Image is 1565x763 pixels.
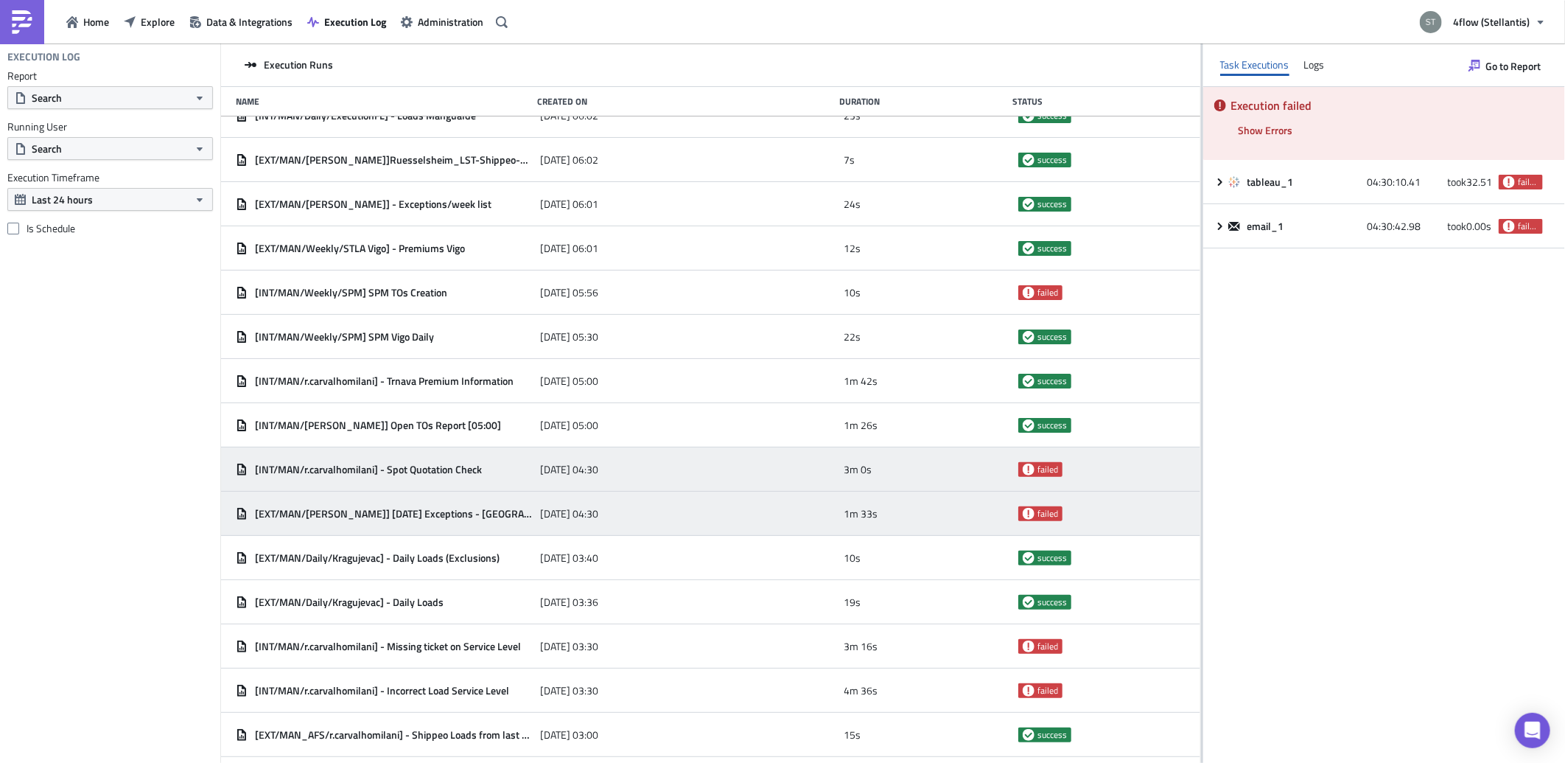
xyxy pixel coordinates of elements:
[1037,287,1058,299] span: failed
[255,596,444,609] span: [EXT/MAN/Daily/Kragujevac] - Daily Loads
[7,50,80,63] h4: Execution Log
[182,10,300,33] button: Data & Integrations
[844,419,878,432] span: 1m 26s
[1023,464,1034,475] span: failed
[255,507,533,520] span: [EXT/MAN/[PERSON_NAME]] [DATE] Exceptions - [GEOGRAPHIC_DATA]
[540,286,598,299] span: [DATE] 05:56
[59,10,116,33] button: Home
[255,242,465,255] span: [EXT/MAN/Weekly/STLA Vigo] - Premiums Vigo
[236,96,531,107] div: Name
[1037,464,1058,475] span: failed
[1023,331,1034,343] span: success
[1037,154,1067,166] span: success
[32,192,93,207] span: Last 24 hours
[1453,14,1530,29] span: 4flow (Stellantis)
[1503,220,1515,232] span: failed
[1037,198,1067,210] span: success
[1485,58,1541,74] span: Go to Report
[844,640,878,653] span: 3m 16s
[255,728,533,742] span: [EXT/MAN_AFS/r.carvalhomilani] - Shippeo Loads from last week
[300,10,393,33] button: Execution Log
[7,120,213,133] label: Running User
[1012,96,1178,107] div: Status
[844,330,861,344] span: 22s
[141,14,175,29] span: Explore
[540,242,598,255] span: [DATE] 06:01
[540,419,598,432] span: [DATE] 05:00
[1247,220,1286,233] span: email_1
[1023,154,1034,166] span: success
[844,153,855,167] span: 7s
[1518,220,1538,232] span: failed
[255,374,514,388] span: [INT/MAN/r.carvalhomilani] - Trnava Premium Information
[1239,122,1293,138] span: Show Errors
[844,286,861,299] span: 10s
[1231,119,1300,142] button: Show Errors
[1037,552,1067,564] span: success
[538,96,833,107] div: Created On
[1037,685,1058,697] span: failed
[839,96,1005,107] div: Duration
[844,109,861,122] span: 23s
[1515,713,1550,748] div: Open Intercom Messenger
[540,640,598,653] span: [DATE] 03:30
[540,728,598,742] span: [DATE] 03:00
[1247,175,1296,189] span: tableau_1
[1418,10,1443,35] img: Avatar
[324,14,386,29] span: Execution Log
[844,684,878,697] span: 4m 36s
[540,684,598,697] span: [DATE] 03:30
[1367,169,1440,195] div: 04:30:10.41
[7,69,213,83] label: Report
[1037,243,1067,254] span: success
[255,286,447,299] span: [INT/MAN/Weekly/SPM] SPM TOs Creation
[540,463,598,476] span: [DATE] 04:30
[540,153,598,167] span: [DATE] 06:02
[1037,641,1058,652] span: failed
[540,507,598,520] span: [DATE] 04:30
[32,90,62,105] span: Search
[1023,685,1034,697] span: failed
[1023,641,1034,652] span: failed
[844,242,861,255] span: 12s
[1448,213,1492,240] div: took 0.00 s
[255,640,521,653] span: [INT/MAN/r.carvalhomilani] - Missing ticket on Service Level
[1023,243,1034,254] span: success
[1023,198,1034,210] span: success
[1037,508,1058,520] span: failed
[1037,729,1067,741] span: success
[1037,419,1067,431] span: success
[844,551,861,565] span: 10s
[1023,375,1034,387] span: success
[255,463,482,476] span: [INT/MAN/r.carvalhomilani] - Spot Quotation Check
[1220,54,1289,76] div: Task Executions
[393,10,491,33] button: Administration
[1023,287,1034,299] span: failed
[116,10,182,33] button: Explore
[540,330,598,344] span: [DATE] 05:30
[1231,100,1554,111] h5: Execution failed
[32,141,62,156] span: Search
[1023,508,1034,520] span: failed
[540,374,598,388] span: [DATE] 05:00
[1448,169,1492,195] div: took 32.51 s
[1023,596,1034,608] span: success
[255,419,501,432] span: [INT/MAN/[PERSON_NAME]] Open TOs Report [05:00]
[7,188,213,211] button: Last 24 hours
[844,507,878,520] span: 1m 33s
[540,551,598,565] span: [DATE] 03:40
[1023,419,1034,431] span: success
[7,222,213,235] label: Is Schedule
[1023,552,1034,564] span: success
[1304,54,1325,76] div: Logs
[1503,176,1515,188] span: failed
[540,596,598,609] span: [DATE] 03:36
[7,86,213,109] button: Search
[844,198,861,211] span: 24s
[255,684,509,697] span: [INT/MAN/r.carvalhomilani] - Incorrect Load Service Level
[1367,213,1440,240] div: 04:30:42.98
[10,10,34,34] img: PushMetrics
